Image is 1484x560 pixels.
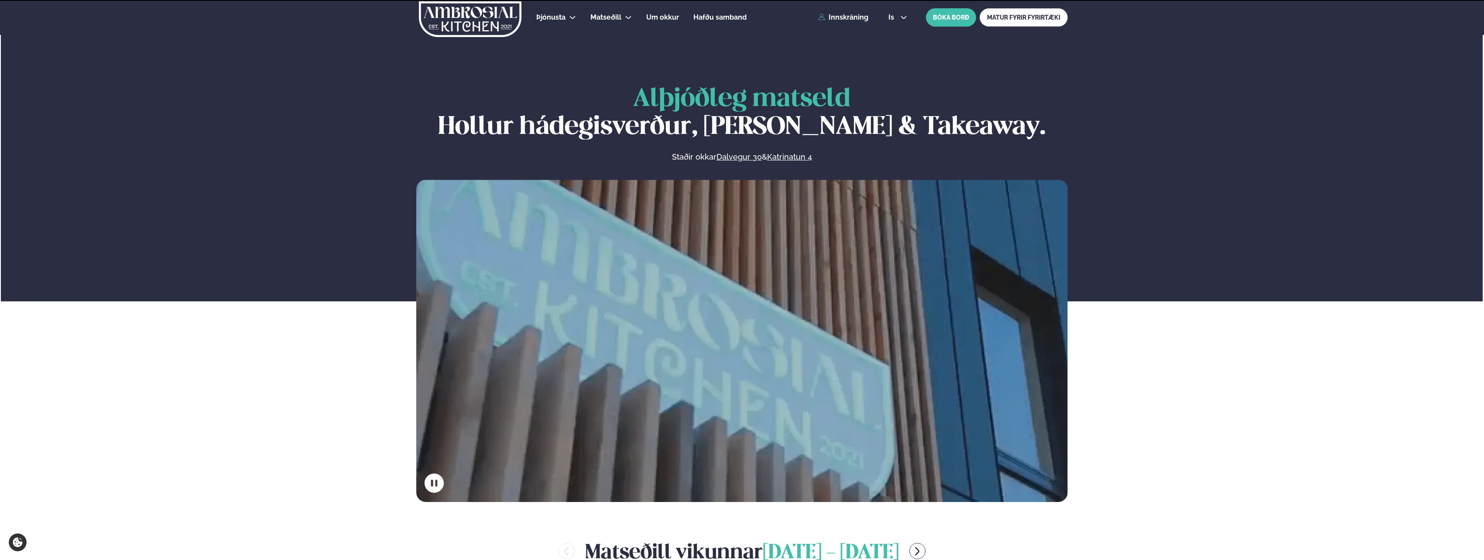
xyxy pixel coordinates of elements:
[980,8,1068,27] a: MATUR FYRIR FYRIRTÆKI
[536,13,565,21] span: Þjónusta
[559,543,575,559] button: menu-btn-left
[767,152,812,162] a: Katrinatun 4
[818,14,868,21] a: Innskráning
[646,13,679,21] span: Um okkur
[693,13,747,21] span: Hafðu samband
[888,14,897,21] span: is
[926,8,976,27] button: BÓKA BORÐ
[416,85,1068,141] h1: Hollur hádegisverður, [PERSON_NAME] & Takeaway.
[693,12,747,23] a: Hafðu samband
[536,12,565,23] a: Þjónusta
[646,12,679,23] a: Um okkur
[716,152,762,162] a: Dalvegur 30
[577,152,907,162] p: Staðir okkar &
[881,14,914,21] button: is
[9,533,27,551] a: Cookie settings
[633,87,850,111] span: Alþjóðleg matseld
[418,1,522,37] img: logo
[590,12,621,23] a: Matseðill
[590,13,621,21] span: Matseðill
[909,543,925,559] button: menu-btn-right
